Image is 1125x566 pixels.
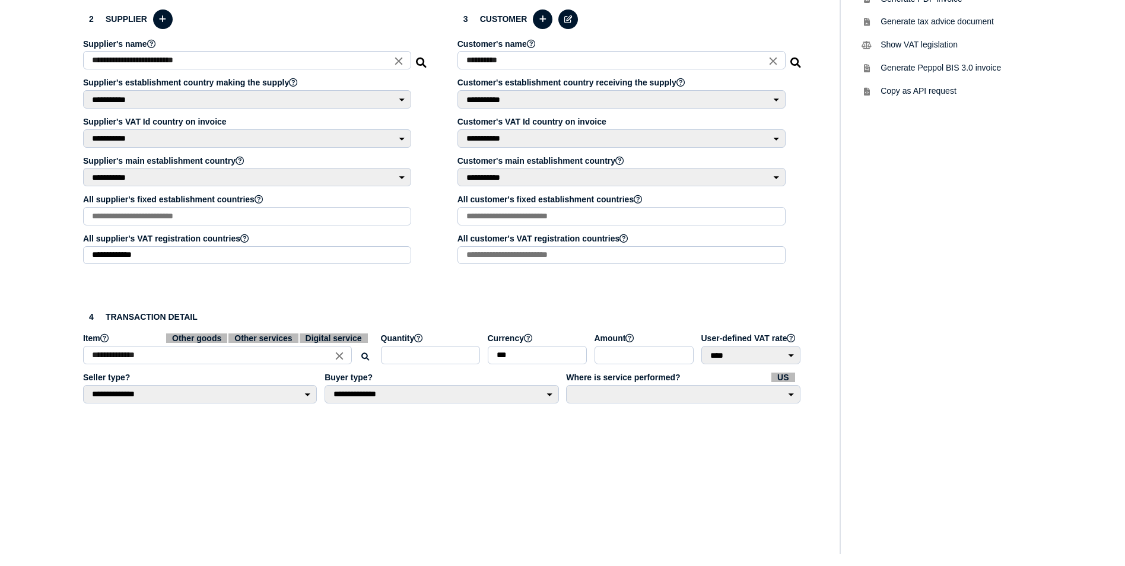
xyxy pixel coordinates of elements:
i: Close [392,55,405,68]
label: Customer's VAT Id country on invoice [457,117,787,126]
label: Quantity [381,333,482,343]
span: Digital service [300,333,368,343]
label: Seller type? [83,373,319,382]
label: Buyer type? [325,373,560,382]
div: 4 [83,309,100,325]
label: Supplier's main establishment country [83,156,413,166]
label: All customer's fixed establishment countries [457,195,787,204]
i: Close [767,55,780,68]
span: Other services [228,333,298,343]
h3: Customer [457,8,802,31]
label: Where is service performed? [566,373,802,382]
label: All supplier's fixed establishment countries [83,195,413,204]
label: Customer's main establishment country [457,156,787,166]
i: Search for a dummy seller [416,54,428,63]
button: Add a new customer to the database [533,9,552,29]
label: Currency [488,333,589,343]
span: US [771,373,795,382]
i: Search for a dummy customer [790,54,802,63]
label: Customer's name [457,39,787,49]
label: Amount [595,333,695,343]
h3: Transaction detail [83,309,802,325]
section: Define the item, and answer additional questions [71,297,814,423]
div: 3 [457,11,474,27]
label: Customer's establishment country receiving the supply [457,78,787,87]
i: Close [333,349,346,363]
label: All customer's VAT registration countries [457,234,787,243]
h3: Supplier [83,8,428,31]
label: Supplier's establishment country making the supply [83,78,413,87]
label: Supplier's VAT Id country on invoice [83,117,413,126]
div: 2 [83,11,100,27]
label: Item [83,333,375,343]
span: Other goods [166,333,227,343]
label: User-defined VAT rate [701,333,802,343]
button: Edit selected customer in the database [558,9,578,29]
label: All supplier's VAT registration countries [83,234,413,243]
button: Search for an item by HS code or use natural language description [355,347,375,367]
button: Add a new supplier to the database [153,9,173,29]
label: Supplier's name [83,39,413,49]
